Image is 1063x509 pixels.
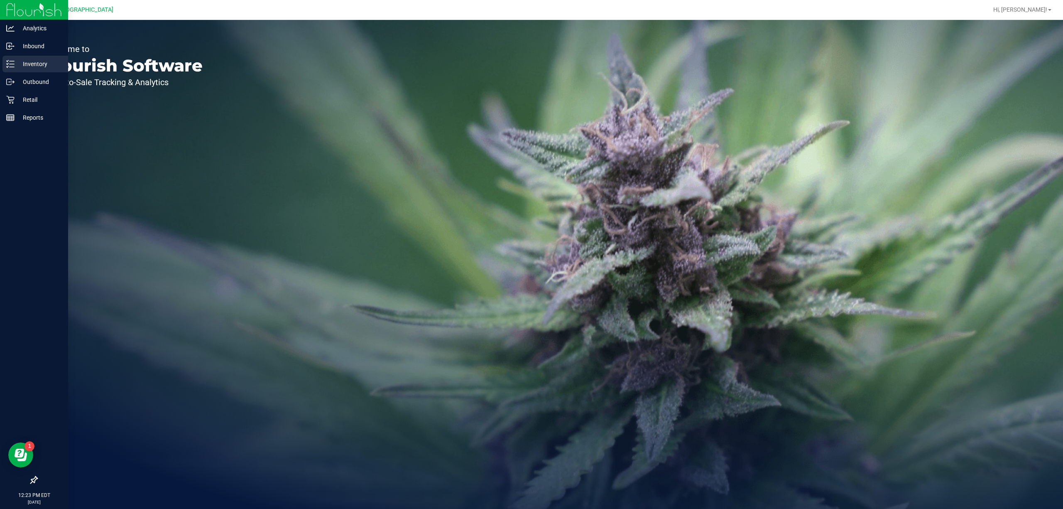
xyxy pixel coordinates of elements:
[15,113,64,123] p: Reports
[4,492,64,499] p: 12:23 PM EDT
[24,441,34,451] iframe: Resource center unread badge
[56,6,113,13] span: [GEOGRAPHIC_DATA]
[6,113,15,122] inline-svg: Reports
[15,95,64,105] p: Retail
[4,499,64,505] p: [DATE]
[45,45,203,53] p: Welcome to
[6,42,15,50] inline-svg: Inbound
[45,78,203,86] p: Seed-to-Sale Tracking & Analytics
[45,57,203,74] p: Flourish Software
[15,77,64,87] p: Outbound
[993,6,1047,13] span: Hi, [PERSON_NAME]!
[15,23,64,33] p: Analytics
[8,443,33,467] iframe: Resource center
[6,96,15,104] inline-svg: Retail
[6,60,15,68] inline-svg: Inventory
[15,59,64,69] p: Inventory
[6,24,15,32] inline-svg: Analytics
[15,41,64,51] p: Inbound
[6,78,15,86] inline-svg: Outbound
